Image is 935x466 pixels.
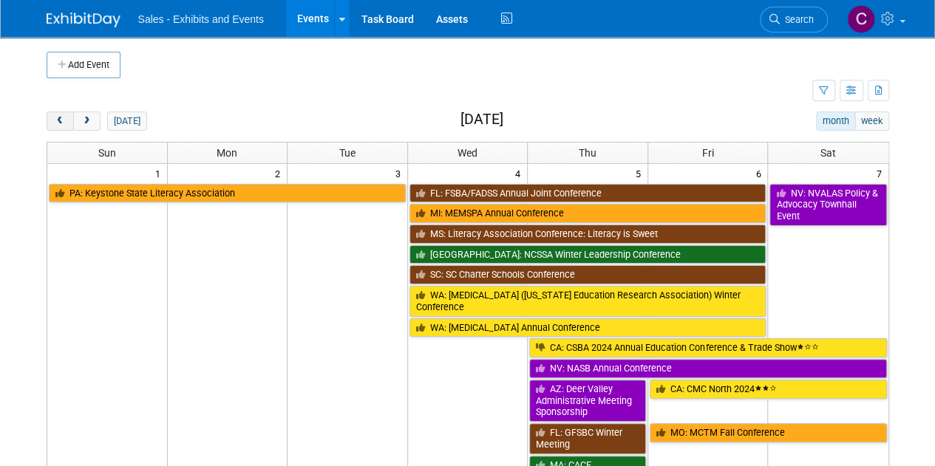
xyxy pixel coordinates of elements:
[460,112,503,128] h2: [DATE]
[98,147,116,159] span: Sun
[875,164,888,182] span: 7
[409,245,766,264] a: [GEOGRAPHIC_DATA]: NCSSA Winter Leadership Conference
[409,204,766,223] a: MI: MEMSPA Annual Conference
[138,13,264,25] span: Sales - Exhibits and Events
[579,147,596,159] span: Thu
[409,225,766,244] a: MS: Literacy Association Conference: Literacy is Sweet
[754,164,767,182] span: 6
[820,147,836,159] span: Sat
[339,147,356,159] span: Tue
[780,14,814,25] span: Search
[47,52,120,78] button: Add Event
[47,112,74,131] button: prev
[650,380,887,399] a: CA: CMC North 2024
[854,112,888,131] button: week
[273,164,287,182] span: 2
[409,184,766,203] a: FL: FSBA/FADSS Annual Joint Conference
[107,112,146,131] button: [DATE]
[529,338,886,357] a: CA: CSBA 2024 Annual Education Conference & Trade Show
[650,423,887,442] a: MO: MCTM Fall Conference
[47,13,120,27] img: ExhibitDay
[529,359,886,378] a: NV: NASB Annual Conference
[816,112,855,131] button: month
[49,184,406,203] a: PA: Keystone State Literacy Association
[634,164,647,182] span: 5
[73,112,101,131] button: next
[514,164,527,182] span: 4
[409,265,766,284] a: SC: SC Charter Schools Conference
[409,318,766,337] a: WA: [MEDICAL_DATA] Annual Conference
[702,147,714,159] span: Fri
[154,164,167,182] span: 1
[847,5,875,33] img: Christine Lurz
[394,164,407,182] span: 3
[217,147,237,159] span: Mon
[769,184,886,226] a: NV: NVALAS Policy & Advocacy Townhall Event
[760,7,828,32] a: Search
[409,286,766,316] a: WA: [MEDICAL_DATA] ([US_STATE] Education Research Association) Winter Conference
[529,423,646,453] a: FL: GFSBC Winter Meeting
[458,147,477,159] span: Wed
[529,380,646,422] a: AZ: Deer Valley Administrative Meeting Sponsorship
